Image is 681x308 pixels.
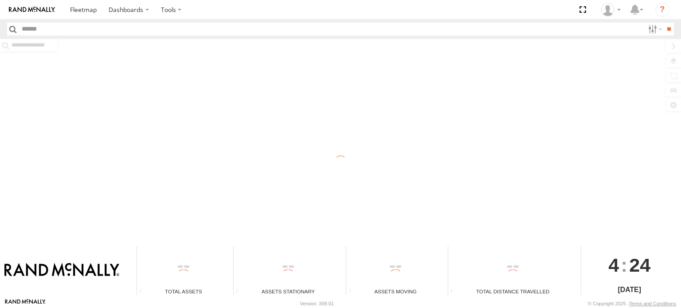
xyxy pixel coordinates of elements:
i: ? [655,3,669,17]
img: rand-logo.svg [9,7,55,13]
span: 24 [629,246,650,284]
div: Total number of assets current stationary. [234,289,247,295]
img: Rand McNally [4,263,119,278]
div: Version: 309.01 [300,301,334,306]
div: Total number of Enabled Assets [137,289,150,295]
div: Total Distance Travelled [448,288,578,295]
div: : [581,246,678,284]
div: Assets Moving [346,288,444,295]
div: [DATE] [581,285,678,295]
div: © Copyright 2025 - [588,301,676,306]
div: Total Assets [137,288,230,295]
div: Total number of assets current in transit. [346,289,360,295]
div: Total distance travelled by all assets within specified date range and applied filters [448,289,462,295]
label: Search Filter Options [645,23,664,35]
div: Assets Stationary [234,288,343,295]
div: Jose Goitia [598,3,624,16]
a: Visit our Website [5,299,46,308]
span: 4 [608,246,619,284]
a: Terms and Conditions [629,301,676,306]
